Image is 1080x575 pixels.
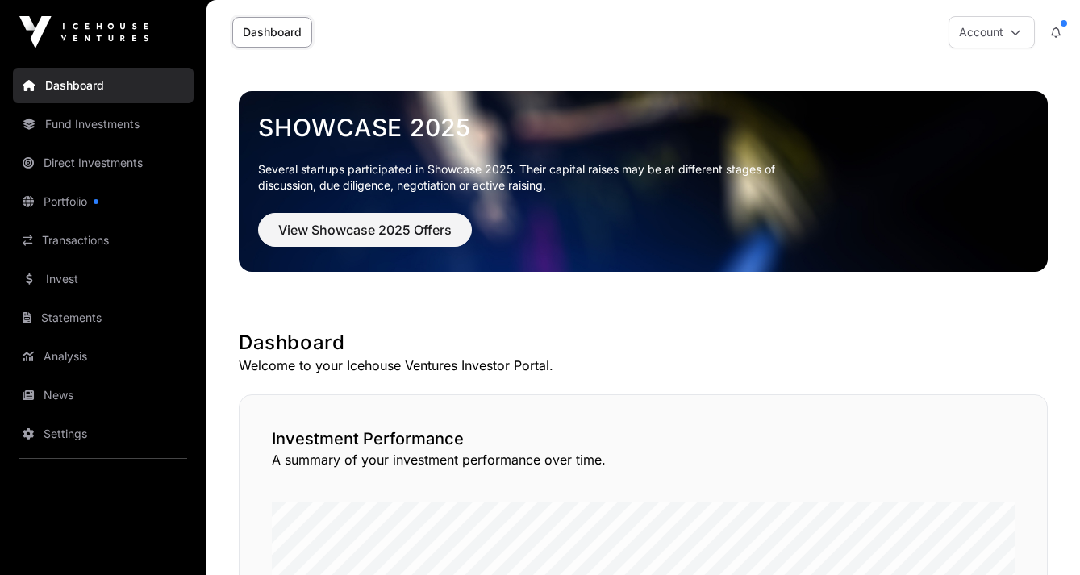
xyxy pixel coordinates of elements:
p: A summary of your investment performance over time. [272,450,1015,469]
a: View Showcase 2025 Offers [258,229,472,245]
img: Showcase 2025 [239,91,1048,272]
a: Invest [13,261,194,297]
iframe: Chat Widget [999,498,1080,575]
a: Direct Investments [13,145,194,181]
img: Icehouse Ventures Logo [19,16,148,48]
h1: Dashboard [239,330,1048,356]
a: Dashboard [232,17,312,48]
span: View Showcase 2025 Offers [278,220,452,240]
a: Transactions [13,223,194,258]
button: View Showcase 2025 Offers [258,213,472,247]
p: Several startups participated in Showcase 2025. Their capital raises may be at different stages o... [258,161,800,194]
a: Fund Investments [13,106,194,142]
a: Settings [13,416,194,452]
a: Dashboard [13,68,194,103]
a: News [13,377,194,413]
a: Statements [13,300,194,335]
a: Analysis [13,339,194,374]
a: Showcase 2025 [258,113,1028,142]
button: Account [949,16,1035,48]
h2: Investment Performance [272,427,1015,450]
p: Welcome to your Icehouse Ventures Investor Portal. [239,356,1048,375]
a: Portfolio [13,184,194,219]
